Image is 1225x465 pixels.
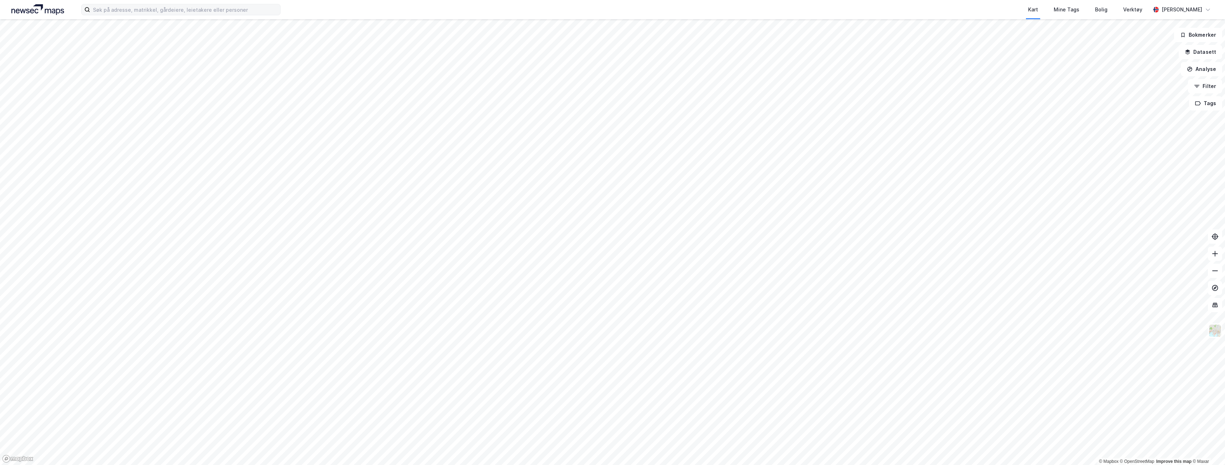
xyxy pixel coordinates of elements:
[11,4,64,15] img: logo.a4113a55bc3d86da70a041830d287a7e.svg
[2,455,33,463] a: Mapbox homepage
[1028,5,1038,14] div: Kart
[1189,431,1225,465] div: Kontrollprogram for chat
[1099,459,1119,464] a: Mapbox
[1162,5,1202,14] div: [PERSON_NAME]
[1189,96,1222,110] button: Tags
[1208,324,1222,337] img: Z
[1123,5,1142,14] div: Verktøy
[1181,62,1222,76] button: Analyse
[1189,431,1225,465] iframe: Chat Widget
[1120,459,1154,464] a: OpenStreetMap
[1188,79,1222,93] button: Filter
[1156,459,1192,464] a: Improve this map
[1174,28,1222,42] button: Bokmerker
[1179,45,1222,59] button: Datasett
[1054,5,1079,14] div: Mine Tags
[90,4,280,15] input: Søk på adresse, matrikkel, gårdeiere, leietakere eller personer
[1095,5,1107,14] div: Bolig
